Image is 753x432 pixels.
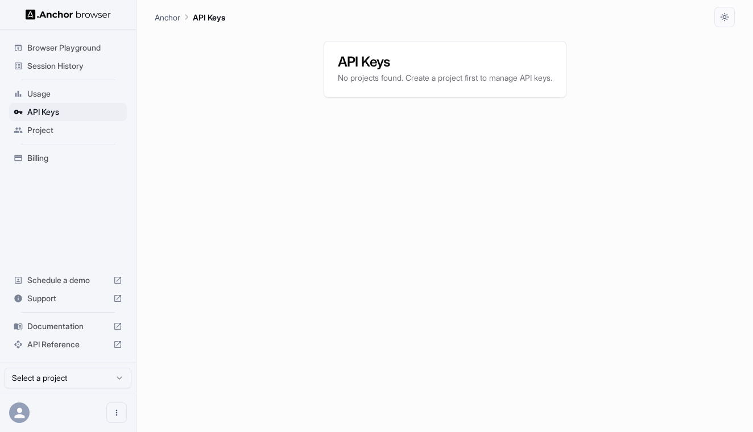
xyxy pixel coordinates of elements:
[9,317,127,335] div: Documentation
[155,11,180,23] p: Anchor
[27,42,122,53] span: Browser Playground
[106,402,127,423] button: Open menu
[27,339,109,350] span: API Reference
[193,11,225,23] p: API Keys
[27,321,109,332] span: Documentation
[338,55,552,69] h3: API Keys
[9,57,127,75] div: Session History
[9,121,127,139] div: Project
[27,152,122,164] span: Billing
[9,335,127,354] div: API Reference
[27,293,109,304] span: Support
[9,149,127,167] div: Billing
[155,11,225,23] nav: breadcrumb
[27,88,122,99] span: Usage
[9,103,127,121] div: API Keys
[27,60,122,72] span: Session History
[9,271,127,289] div: Schedule a demo
[9,85,127,103] div: Usage
[27,124,122,136] span: Project
[338,72,552,84] p: No projects found. Create a project first to manage API keys.
[27,275,109,286] span: Schedule a demo
[26,9,111,20] img: Anchor Logo
[27,106,122,118] span: API Keys
[9,289,127,308] div: Support
[9,39,127,57] div: Browser Playground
